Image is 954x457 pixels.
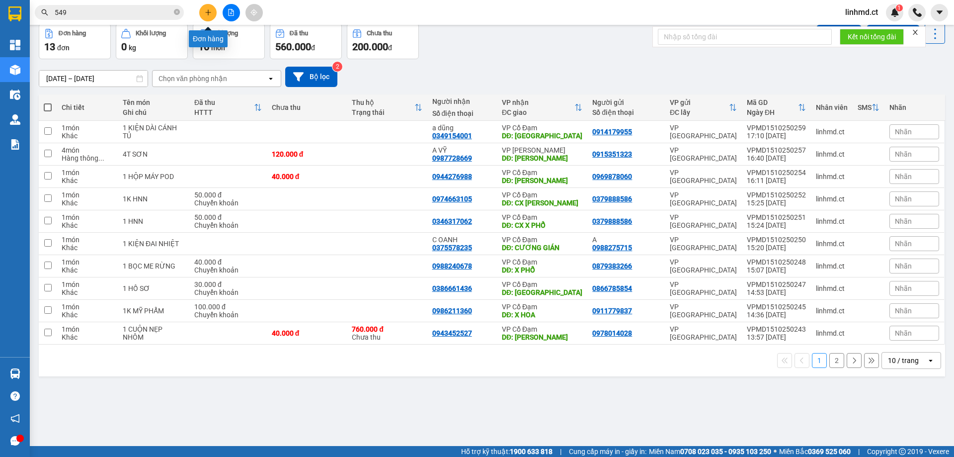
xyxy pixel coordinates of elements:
[816,173,848,181] div: linhmd.ct
[747,221,806,229] div: 15:24 [DATE]
[98,154,104,162] span: ...
[592,284,632,292] div: 0866785854
[897,4,901,11] span: 1
[502,303,582,311] div: VP Cổ Đạm
[39,23,111,59] button: Đơn hàng13đơn
[123,325,184,341] div: 1 CUỘN NẸP NHÔM
[10,368,20,379] img: warehouse-icon
[895,329,912,337] span: Nhãn
[432,284,472,292] div: 0386661436
[816,103,848,111] div: Nhân viên
[62,333,113,341] div: Khác
[840,29,904,45] button: Kết nối tổng đài
[432,217,472,225] div: 0346317062
[853,94,884,121] th: Toggle SortBy
[205,9,212,16] span: plus
[670,108,729,116] div: ĐC lấy
[895,173,912,181] span: Nhãn
[189,30,228,47] div: Đơn hàng
[432,154,472,162] div: 0987728669
[829,353,844,368] button: 2
[502,266,582,274] div: DĐ: X PHỔ
[670,146,737,162] div: VP [GEOGRAPHIC_DATA]
[899,448,906,455] span: copyright
[62,236,113,244] div: 1 món
[816,262,848,270] div: linhmd.ct
[502,108,574,116] div: ĐC giao
[592,244,632,252] div: 0988275715
[174,9,180,15] span: close-circle
[123,108,184,116] div: Ghi chú
[895,195,912,203] span: Nhãn
[10,391,20,401] span: question-circle
[747,98,798,106] div: Mã GD
[889,103,939,111] div: Nhãn
[59,30,86,37] div: Đơn hàng
[174,8,180,17] span: close-circle
[747,213,806,221] div: VPMD1510250251
[285,67,337,87] button: Bộ lọc
[123,240,184,248] div: 1 KIỆN ĐAI NHIỆT
[41,9,48,16] span: search
[747,311,806,319] div: 14:36 [DATE]
[895,307,912,315] span: Nhãn
[931,4,948,21] button: caret-down
[816,150,848,158] div: linhmd.ct
[194,221,262,229] div: Chuyển khoản
[275,41,311,53] span: 560.000
[592,236,660,244] div: A
[194,280,262,288] div: 30.000 đ
[502,124,582,132] div: VP Cổ Đạm
[62,199,113,207] div: Khác
[747,258,806,266] div: VPMD1510250248
[670,303,737,319] div: VP [GEOGRAPHIC_DATA]
[747,303,806,311] div: VPMD1510250245
[432,146,492,154] div: A VỸ
[502,146,582,154] div: VP [PERSON_NAME]
[670,325,737,341] div: VP [GEOGRAPHIC_DATA]
[62,169,113,177] div: 1 món
[816,240,848,248] div: linhmd.ct
[62,132,113,140] div: Khác
[592,150,632,158] div: 0915351323
[816,329,848,337] div: linhmd.ct
[12,72,148,105] b: GỬI : VP [GEOGRAPHIC_DATA]
[245,4,263,21] button: aim
[502,288,582,296] div: DĐ: TÂN LỘC
[62,177,113,184] div: Khác
[895,262,912,270] span: Nhãn
[502,154,582,162] div: DĐ: HỒNG LĨNH
[123,217,184,225] div: 1 HNN
[774,450,777,454] span: ⚪️
[62,325,113,333] div: 1 món
[747,146,806,154] div: VPMD1510250257
[747,325,806,333] div: VPMD1510250243
[747,236,806,244] div: VPMD1510250250
[747,288,806,296] div: 14:53 [DATE]
[62,213,113,221] div: 1 món
[502,132,582,140] div: DĐ: TÂN LỘC
[888,356,919,366] div: 10 / trang
[123,124,184,140] div: 1 KIỆN DÀI CÁNH TỦ
[432,329,472,337] div: 0943452527
[837,6,886,18] span: linhmd.ct
[747,266,806,274] div: 15:07 [DATE]
[290,30,308,37] div: Đã thu
[592,98,660,106] div: Người gửi
[747,108,798,116] div: Ngày ĐH
[352,108,414,116] div: Trạng thái
[927,357,935,365] svg: open
[129,44,136,52] span: kg
[10,139,20,150] img: solution-icon
[913,8,922,17] img: phone-icon
[123,307,184,315] div: 1K MỸ PHẨM
[670,280,737,296] div: VP [GEOGRAPHIC_DATA]
[895,217,912,225] span: Nhãn
[808,448,851,456] strong: 0369 525 060
[39,71,148,87] input: Select a date range.
[10,414,20,423] span: notification
[747,177,806,184] div: 16:11 [DATE]
[189,94,267,121] th: Toggle SortBy
[123,262,184,270] div: 1 BỌC ME RỪNG
[432,132,472,140] div: 0349154001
